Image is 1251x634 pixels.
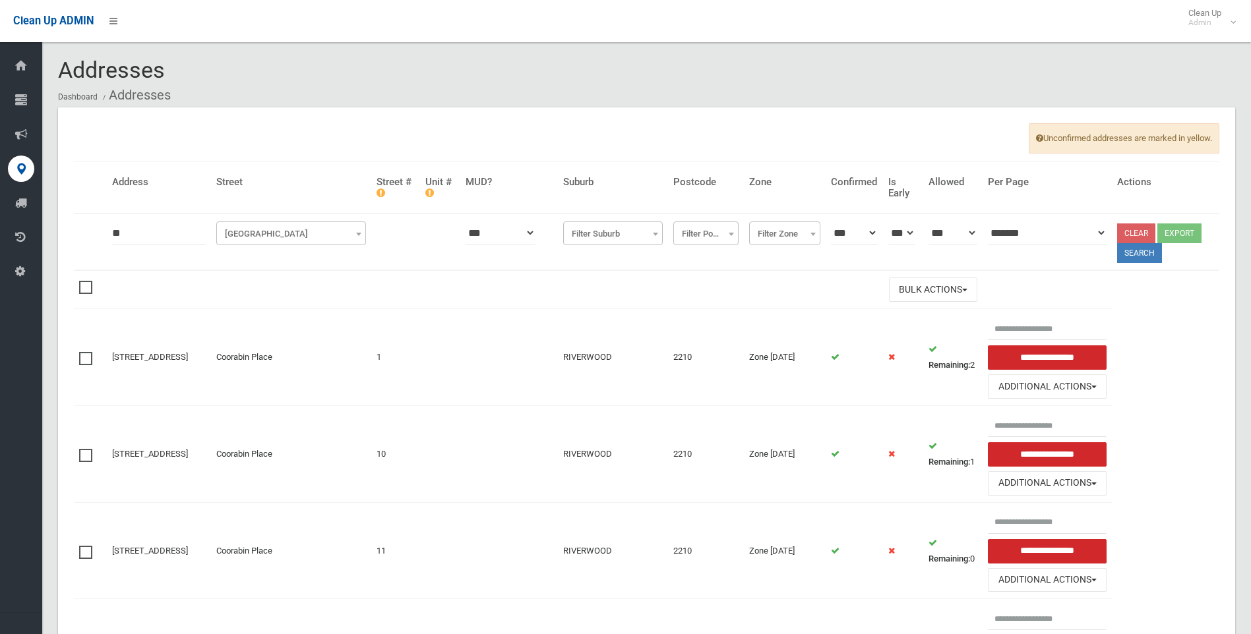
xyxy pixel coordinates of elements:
strong: Remaining: [929,457,970,467]
h4: Street [216,177,366,188]
a: [STREET_ADDRESS] [112,352,188,362]
button: Search [1117,243,1162,263]
span: Clean Up ADMIN [13,14,94,27]
td: 1 [371,309,420,406]
td: 1 [923,406,983,503]
td: RIVERWOOD [558,406,668,503]
td: 11 [371,502,420,599]
td: 2 [923,309,983,406]
td: Zone [DATE] [744,309,826,406]
h4: Is Early [888,177,918,198]
h4: Actions [1117,177,1214,188]
td: Coorabin Place [211,406,371,503]
span: Clean Up [1182,8,1235,28]
td: 2210 [668,309,744,406]
span: Filter Zone [749,221,820,245]
h4: Confirmed [831,177,877,188]
strong: Remaining: [929,360,970,370]
td: 2210 [668,406,744,503]
span: Unconfirmed addresses are marked in yellow. [1029,123,1219,154]
span: Filter Postcode [673,221,739,245]
button: Additional Actions [988,374,1107,399]
h4: MUD? [466,177,553,188]
td: Zone [DATE] [744,406,826,503]
button: Bulk Actions [889,277,977,302]
td: 10 [371,406,420,503]
a: [STREET_ADDRESS] [112,546,188,556]
h4: Postcode [673,177,739,188]
td: RIVERWOOD [558,502,668,599]
span: Filter Suburb [566,225,659,243]
h4: Street # [377,177,415,198]
h4: Allowed [929,177,977,188]
strong: Remaining: [929,554,970,563]
h4: Per Page [988,177,1107,188]
h4: Suburb [563,177,663,188]
a: [STREET_ADDRESS] [112,449,188,459]
span: Addresses [58,57,165,83]
td: RIVERWOOD [558,309,668,406]
h4: Zone [749,177,820,188]
td: Zone [DATE] [744,502,826,599]
h4: Address [112,177,206,188]
button: Additional Actions [988,471,1107,496]
td: 0 [923,502,983,599]
span: Filter Street [216,221,366,245]
span: Filter Street [220,225,363,243]
button: Additional Actions [988,568,1107,592]
td: Coorabin Place [211,309,371,406]
a: Dashboard [58,92,98,101]
td: 2210 [668,502,744,599]
span: Filter Suburb [563,221,663,245]
td: Coorabin Place [211,502,371,599]
span: Filter Postcode [677,225,735,243]
span: Filter Zone [752,225,817,243]
a: Clear [1117,223,1155,243]
small: Admin [1188,18,1221,28]
h4: Unit # [425,177,455,198]
li: Addresses [100,83,171,107]
button: Export [1157,223,1202,243]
